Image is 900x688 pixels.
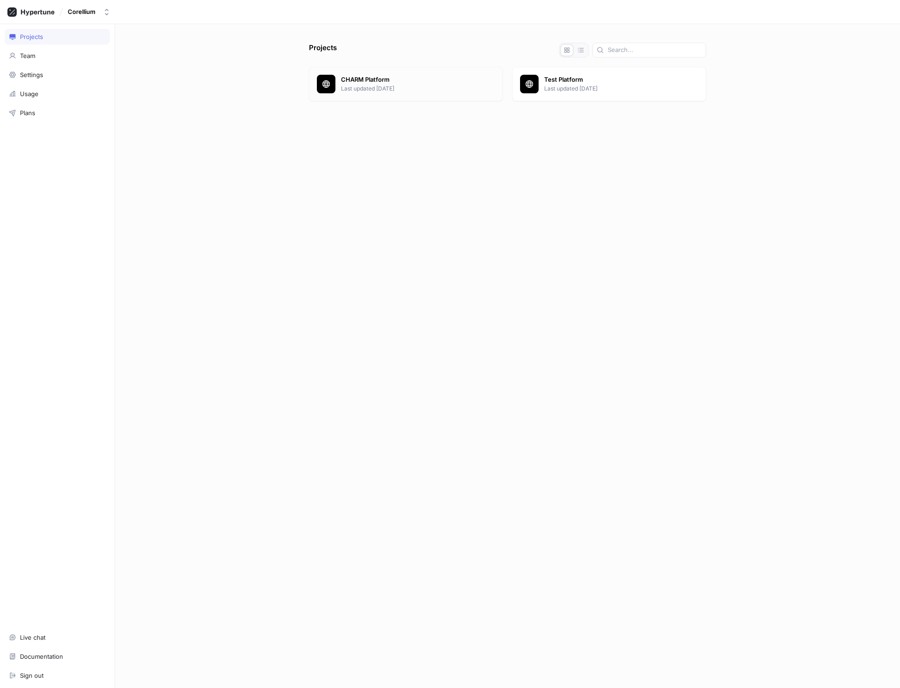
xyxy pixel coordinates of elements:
[64,4,114,19] button: Corellium
[5,29,110,45] a: Projects
[20,52,35,59] div: Team
[5,67,110,83] a: Settings
[5,48,110,64] a: Team
[68,8,96,16] div: Corellium
[544,75,698,84] p: Test Platform
[20,634,45,641] div: Live chat
[5,649,110,664] a: Documentation
[5,86,110,102] a: Usage
[20,672,44,679] div: Sign out
[5,105,110,121] a: Plans
[20,90,39,97] div: Usage
[20,33,43,40] div: Projects
[20,71,43,78] div: Settings
[309,43,337,58] p: Projects
[544,84,698,93] p: Last updated [DATE]
[608,45,702,55] input: Search...
[20,109,35,117] div: Plans
[341,84,495,93] p: Last updated [DATE]
[20,653,63,660] div: Documentation
[341,75,495,84] p: CHARM Platform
